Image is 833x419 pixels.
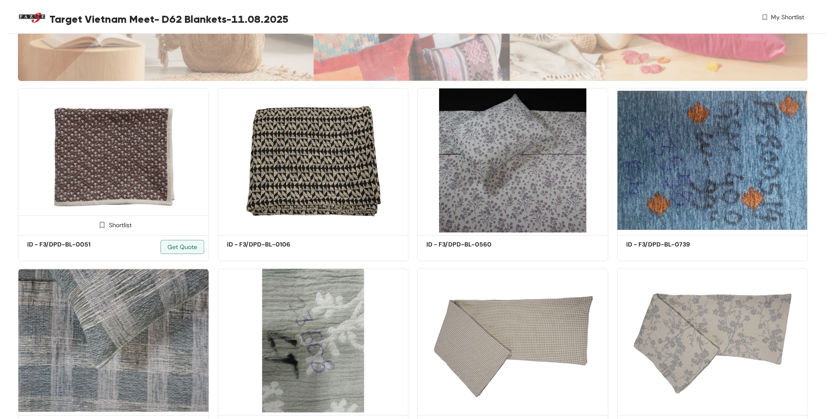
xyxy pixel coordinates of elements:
img: Shortlist [98,221,106,229]
h5: ID - F3/DPD-BL-0051 [27,240,101,249]
img: eb3c7009-e0f8-49b7-8bea-fe6ceacb5085 [617,268,808,413]
img: wishlist [761,13,769,22]
img: 28b50604-a6b1-4cd3-bbfa-4d16ea12be3d [617,88,808,232]
div: Shortlist [95,220,132,229]
button: Get Quote [160,240,204,254]
img: 55c6aebf-f9d7-4eb4-b05b-5c8c342a14b7 [218,88,409,232]
span: My Shortlist [771,13,804,22]
img: 325984bb-b07c-490d-81f3-0af39dfd1696 [417,268,608,413]
img: 55a774f8-5a0f-4229-9bbd-89f5cac7c8a9 [18,268,209,413]
h5: ID - F3/DPD-BL-0560 [426,240,501,249]
img: 860cfa55-50e4-4f94-a921-da0886902bc4 [18,88,209,232]
img: f2e9a847-9686-4cda-8ae8-d8908c38e6f5 [417,88,608,232]
h5: ID - F3/DPD-BL-0739 [626,240,701,249]
img: Buyer Portal [18,4,46,32]
img: 924bddbf-8f27-4255-a827-312747dc49b1 [218,268,409,413]
h5: ID - F3/DPD-BL-0106 [227,240,301,249]
span: Get Quote [167,242,197,252]
span: Target Vietnam Meet- D62 Blankets-11.08.2025 [49,11,288,27]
